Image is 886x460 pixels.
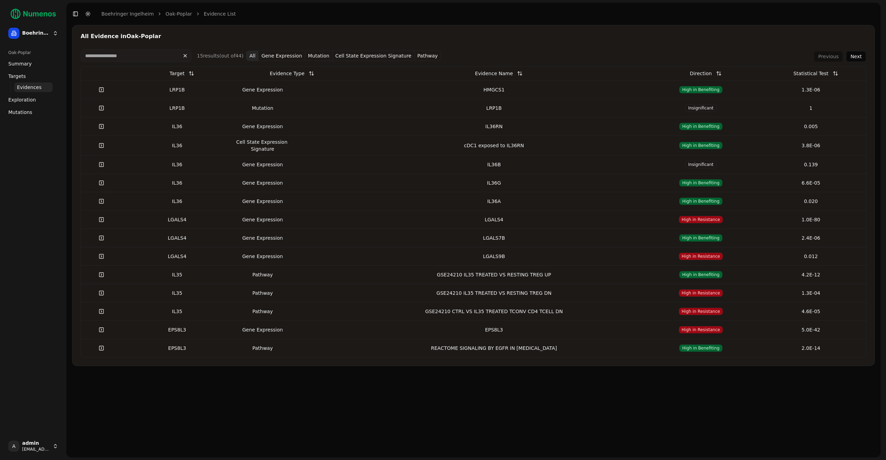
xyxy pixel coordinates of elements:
div: IL36B [345,161,643,168]
span: High in Resistance [679,216,723,223]
div: 3.8E-06 [759,142,863,149]
div: Target [170,67,184,80]
div: All Evidence in Oak-Poplar [81,34,866,39]
div: LGALS9B [345,253,643,260]
a: Exploration [6,94,61,105]
div: Pathway [235,271,290,278]
div: Gene Expression [235,161,290,168]
button: Gene Expression [259,51,305,61]
div: 5.0E-42 [759,326,863,333]
div: IL36 [125,179,229,186]
span: High in Resistance [679,326,723,334]
div: IL36 [125,161,229,168]
button: Next [846,51,866,62]
a: Summary [6,58,61,69]
span: Insignificant [685,161,716,168]
div: IL35 [125,290,229,297]
div: 1.3E-04 [759,290,863,297]
div: cDC1 exposed to IL36RN [345,142,643,149]
nav: breadcrumb [101,10,236,17]
div: 6.6E-05 [759,179,863,186]
span: Boehringer Ingelheim [22,30,50,36]
span: [EMAIL_ADDRESS] [22,446,50,452]
div: Pathway [235,345,290,352]
div: LGALS4 [125,235,229,241]
div: 0.139 [759,161,863,168]
span: High in Resistance [679,308,723,315]
button: Pathway [415,51,441,61]
div: EPS8L3 [345,326,643,333]
div: Gene Expression [235,179,290,186]
div: Gene Expression [235,123,290,130]
img: Numenos [6,6,61,22]
div: LRP1B [125,86,229,93]
div: Oak-Poplar [6,47,61,58]
div: 0.020 [759,198,863,205]
span: Evidences [17,84,42,91]
span: Targets [8,73,26,80]
div: Gene Expression [235,216,290,223]
a: Evidences [14,82,53,92]
div: IL35 [125,308,229,315]
button: Aadmin[EMAIL_ADDRESS] [6,438,61,454]
button: Boehringer Ingelheim [6,25,61,42]
a: Mutations [6,107,61,118]
span: A [8,441,19,452]
div: Gene Expression [235,86,290,93]
div: Pathway [235,308,290,315]
span: High in Benefiting [679,86,723,94]
div: EPS8L3 [125,326,229,333]
div: LGALS4 [125,216,229,223]
span: High in Benefiting [679,142,723,149]
div: IL35 [125,271,229,278]
div: 1.3E-06 [759,86,863,93]
div: 1 [759,105,863,112]
div: Gene Expression [235,253,290,260]
span: admin [22,440,50,446]
div: 2.0E-14 [759,345,863,352]
div: 4.2E-12 [759,271,863,278]
div: IL36RN [345,123,643,130]
div: Statistical Test [793,67,828,80]
div: 0.012 [759,253,863,260]
button: All [246,51,259,61]
span: High in Benefiting [679,234,723,242]
div: Gene Expression [235,235,290,241]
div: Evidence Name [475,67,513,80]
div: EPS8L3 [125,345,229,352]
div: 0.005 [759,123,863,130]
div: IL36 [125,198,229,205]
span: High in Benefiting [679,344,723,352]
span: Summary [8,60,32,67]
div: Evidence Type [270,67,305,80]
span: High in Benefiting [679,197,723,205]
div: LGALS4 [125,253,229,260]
div: LRP1B [345,105,643,112]
a: Boehringer Ingelheim [101,10,154,17]
div: 1.0E-80 [759,216,863,223]
span: High in Resistance [679,289,723,297]
span: High in Benefiting [679,271,723,278]
span: High in Resistance [679,253,723,260]
span: Insignificant [685,104,716,112]
span: 15 result s [197,53,219,59]
div: LGALS7B [345,235,643,241]
div: IL36A [345,198,643,205]
div: REACTOME SIGNALING BY EGFR IN [MEDICAL_DATA] [345,345,643,352]
span: High in Benefiting [679,123,723,130]
div: HMGCS1 [345,86,643,93]
div: Pathway [235,290,290,297]
span: (out of 44 ) [219,53,244,59]
div: GSE24210 CTRL VS IL35 TREATED TCONV CD4 TCELL DN [345,308,643,315]
div: 4.6E-05 [759,308,863,315]
div: GSE24210 IL35 TREATED VS RESTING TREG DN [345,290,643,297]
div: IL36 [125,123,229,130]
span: High in Benefiting [679,179,723,187]
div: mutation [235,105,290,112]
div: IL36 [125,142,229,149]
div: Direction [690,67,712,80]
button: mutation [305,51,333,61]
a: Evidence list [204,10,236,17]
span: Mutations [8,109,32,116]
div: Gene Expression [235,198,290,205]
